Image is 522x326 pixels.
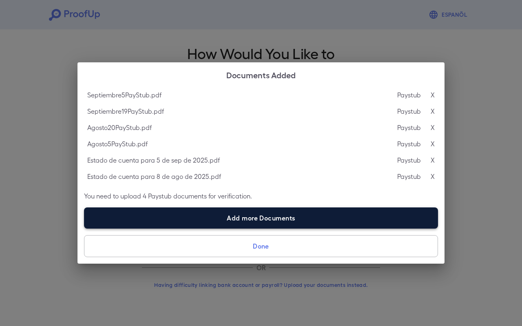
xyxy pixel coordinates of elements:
p: Paystub [397,90,421,100]
p: Estado de cuenta para 5 de sep de 2025.pdf [87,155,220,165]
p: Paystub [397,172,421,181]
p: X [431,123,435,132]
p: X [431,106,435,116]
p: X [431,139,435,149]
p: Septiembre19PayStub.pdf [87,106,164,116]
p: Agosto5PayStub.pdf [87,139,148,149]
p: Paystub [397,123,421,132]
label: Add more Documents [84,207,438,229]
p: Paystub [397,155,421,165]
p: X [431,172,435,181]
p: X [431,90,435,100]
p: You need to upload 4 Paystub documents for verification. [84,191,438,201]
button: Done [84,235,438,257]
p: X [431,155,435,165]
p: Paystub [397,106,421,116]
p: Septiembre5PayStub.pdf [87,90,161,100]
p: Estado de cuenta para 8 de ago de 2025.pdf [87,172,221,181]
p: Agosto20PayStub.pdf [87,123,152,132]
h2: Documents Added [77,62,445,87]
p: Paystub [397,139,421,149]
